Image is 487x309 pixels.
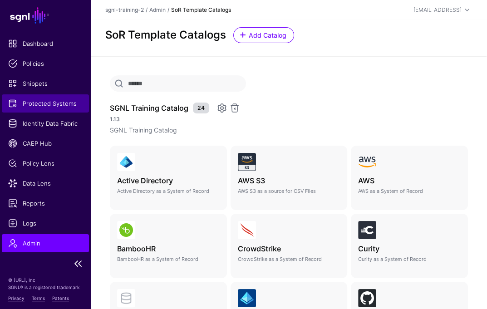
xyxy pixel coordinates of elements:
span: Logs [8,219,83,228]
p: SGNL® is a registered trademark [8,284,83,291]
a: Terms [32,295,45,301]
a: Admin [149,6,166,13]
a: Add Catalog [233,27,294,43]
img: svg+xml;base64,PHN2ZyB3aWR0aD0iNjQiIGhlaWdodD0iNjQiIHZpZXdCb3g9IjAgMCA2NCA2NCIgZmlsbD0ibm9uZSIgeG... [358,221,376,239]
p: SGNL Training Catalog [110,125,468,135]
img: svg+xml;base64,PHN2ZyB3aWR0aD0iNjQiIGhlaWdodD0iNjQiIHZpZXdCb3g9IjAgMCA2NCA2NCIgZmlsbD0ibm9uZSIgeG... [238,153,256,171]
span: Add Catalog [248,30,288,40]
h3: SGNL Training Catalog [110,103,188,113]
a: Protected Systems [2,94,89,113]
a: Identity Data Fabric [2,114,89,132]
a: Policy Lens [2,154,89,172]
div: / [166,6,171,14]
span: Policy Lens [8,159,83,168]
span: Identity Data Fabric [8,119,83,128]
img: svg+xml;base64,PHN2ZyB4bWxucz0iaHR0cDovL3d3dy53My5vcmcvMjAwMC9zdmciIHhtbG5zOnhsaW5rPSJodHRwOi8vd3... [358,153,376,171]
strong: 1.13 [110,116,120,123]
h4: CrowdStrike [238,245,340,253]
span: Dashboard [8,39,83,48]
p: CrowdStrike as a System of Record [238,255,340,263]
span: Reports [8,199,83,208]
p: AWS S3 as a source for CSV Files [238,187,340,195]
img: svg+xml;base64,PHN2ZyB3aWR0aD0iNjQiIGhlaWdodD0iNjQiIHZpZXdCb3g9IjAgMCA2NCA2NCIgZmlsbD0ibm9uZSIgeG... [358,289,376,307]
a: Patents [52,295,69,301]
p: Curity as a System of Record [358,255,460,263]
span: Protected Systems [8,99,83,108]
p: Active Directory as a System of Record [117,187,219,195]
a: CAEP Hub [2,134,89,152]
span: Policies [8,59,83,68]
a: SGNL [5,5,85,25]
span: CAEP Hub [8,139,83,148]
h4: Active Directory [117,177,219,185]
img: svg+xml;base64,PHN2ZyB3aWR0aD0iNjQiIGhlaWdodD0iNjQiIHZpZXdCb3g9IjAgMCA2NCA2NCIgZmlsbD0ibm9uZSIgeG... [117,221,135,239]
p: AWS as a System of Record [358,187,460,195]
img: svg+xml;base64,PHN2ZyB3aWR0aD0iNjQiIGhlaWdodD0iNjQiIHZpZXdCb3g9IjAgMCA2NCA2NCIgZmlsbD0ibm9uZSIgeG... [238,221,256,239]
a: Admin [2,234,89,252]
div: / [144,6,149,14]
p: © [URL], Inc [8,276,83,284]
a: Reports [2,194,89,212]
small: 24 [193,103,209,113]
img: svg+xml;base64,PHN2ZyB3aWR0aD0iNjQiIGhlaWdodD0iNjQiIHZpZXdCb3g9IjAgMCA2NCA2NCIgZmlsbD0ibm9uZSIgeG... [117,153,135,171]
a: sgnl-training-2 [105,6,144,13]
strong: SoR Template Catalogs [171,6,231,13]
div: [EMAIL_ADDRESS] [413,6,462,14]
a: Privacy [8,295,25,301]
a: Policies [2,54,89,73]
h2: SoR Template Catalogs [105,29,226,42]
span: Snippets [8,79,83,88]
span: Data Lens [8,179,83,188]
h4: BambooHR [117,245,219,253]
img: svg+xml;base64,PHN2ZyB3aWR0aD0iNjQiIGhlaWdodD0iNjQiIHZpZXdCb3g9IjAgMCA2NCA2NCIgZmlsbD0ibm9uZSIgeG... [238,289,256,307]
span: Admin [8,239,83,248]
h4: AWS [358,177,460,185]
a: Snippets [2,74,89,93]
a: Logs [2,214,89,232]
a: Data Lens [2,174,89,192]
h4: Curity [358,245,460,253]
a: Dashboard [2,34,89,53]
h4: AWS S3 [238,177,340,185]
p: BambooHR as a System of Record [117,255,219,263]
